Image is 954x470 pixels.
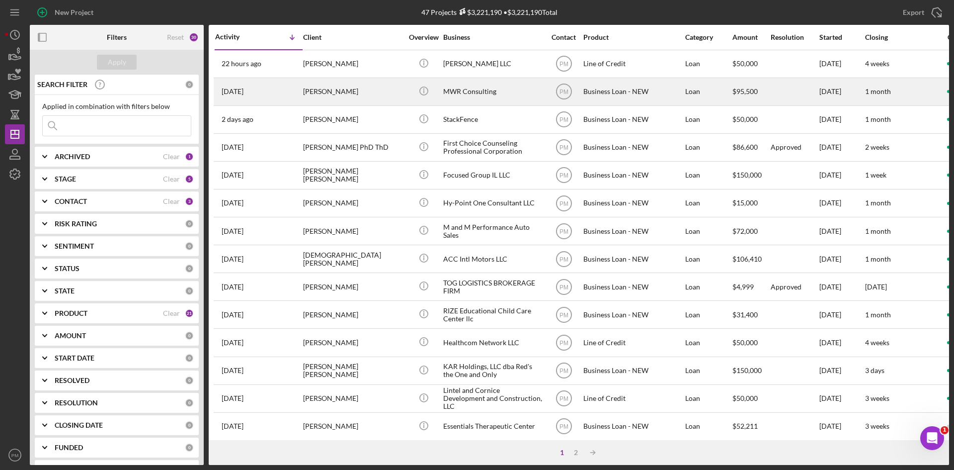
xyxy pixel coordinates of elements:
span: $50,000 [732,338,758,347]
time: 2025-09-23 00:28 [222,394,243,402]
div: 5 [185,175,194,184]
div: 0 [185,286,194,295]
span: $50,000 [732,115,758,123]
div: New Project [55,2,93,22]
div: [PERSON_NAME] [303,385,402,412]
div: 1 [555,449,569,457]
text: PM [559,311,568,318]
time: 3 weeks [865,422,889,430]
div: First Choice Counseling Professional Corporation [443,134,543,161]
text: PM [559,172,568,179]
div: [PERSON_NAME] [PERSON_NAME] [303,358,402,384]
time: 2025-09-23 21:36 [222,339,243,347]
div: [DATE] [819,246,864,272]
div: [PERSON_NAME] [303,274,402,300]
div: [DATE] [819,190,864,216]
div: Apply [108,55,126,70]
div: Healthcom Network LLC [443,329,543,356]
time: 2025-10-06 00:26 [222,227,243,235]
span: $106,410 [732,255,762,263]
div: 0 [185,354,194,363]
div: Business Loan - NEW [583,274,683,300]
div: [PERSON_NAME] [303,51,402,77]
time: 1 month [865,227,891,235]
text: PM [559,395,568,402]
text: PM [559,89,568,95]
div: Essentials Therapeutic Center [443,413,543,440]
div: Loan [685,274,731,300]
span: $150,000 [732,366,762,375]
div: MWR Consulting [443,79,543,105]
time: 2025-10-09 12:09 [222,88,243,95]
div: 0 [185,219,194,228]
time: [DATE] [865,282,887,291]
time: 2025-10-07 17:45 [222,171,243,179]
div: 0 [185,331,194,340]
div: 0 [185,242,194,251]
div: Loan [685,246,731,272]
div: 30 [189,32,199,42]
span: 1 [941,426,949,434]
time: 4 weeks [865,59,889,68]
div: StackFence [443,106,543,133]
time: 2025-10-09 15:59 [222,60,261,68]
button: Export [893,2,949,22]
div: Approved [771,143,801,151]
b: ARCHIVED [55,153,90,161]
div: [DATE] [819,329,864,356]
div: Clear [163,175,180,183]
div: Loan [685,218,731,244]
div: Line of Credit [583,329,683,356]
div: [PERSON_NAME] PhD ThD [303,134,402,161]
span: $15,000 [732,198,758,207]
b: FUNDED [55,444,83,452]
b: RESOLVED [55,376,89,384]
button: PM [5,445,25,465]
button: Apply [97,55,137,70]
div: RIZE Educational Child Care Center llc [443,301,543,328]
div: Overview [405,33,442,41]
div: TOG LOGISTICS BROKERAGE FIRM [443,274,543,300]
div: Business Loan - NEW [583,301,683,328]
b: CLOSING DATE [55,421,103,429]
div: Line of Credit [583,385,683,412]
div: Client [303,33,402,41]
div: Export [903,2,924,22]
div: Business Loan - NEW [583,358,683,384]
b: PRODUCT [55,309,87,317]
div: $3,221,190 [457,8,502,16]
text: PM [559,256,568,263]
text: PM [559,423,568,430]
div: 3 [185,197,194,206]
time: 2025-09-30 16:04 [222,283,243,291]
b: STATE [55,287,75,295]
div: [PERSON_NAME] [303,218,402,244]
b: STATUS [55,265,79,273]
div: Loan [685,190,731,216]
text: PM [11,453,18,458]
div: [DATE] [819,358,864,384]
div: [PERSON_NAME] [303,329,402,356]
div: 0 [185,398,194,407]
div: [PERSON_NAME] [303,190,402,216]
div: [DATE] [819,79,864,105]
div: [PERSON_NAME] [303,413,402,440]
time: 1 week [865,171,886,179]
time: 2025-09-30 12:41 [222,311,243,319]
button: New Project [30,2,103,22]
div: [DATE] [819,51,864,77]
div: [PERSON_NAME] [303,79,402,105]
b: CONTACT [55,197,87,205]
div: Business Loan - NEW [583,106,683,133]
div: Resolution [771,33,818,41]
time: 3 days [865,366,884,375]
text: PM [559,283,568,290]
span: $95,500 [732,87,758,95]
div: Hy-Point One Consultant LLC [443,190,543,216]
div: [PERSON_NAME] [PERSON_NAME] [303,162,402,188]
div: [DATE] [819,106,864,133]
div: Business Loan - NEW [583,190,683,216]
text: PM [559,368,568,375]
time: 2025-10-07 18:30 [222,143,243,151]
div: Line of Credit [583,51,683,77]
